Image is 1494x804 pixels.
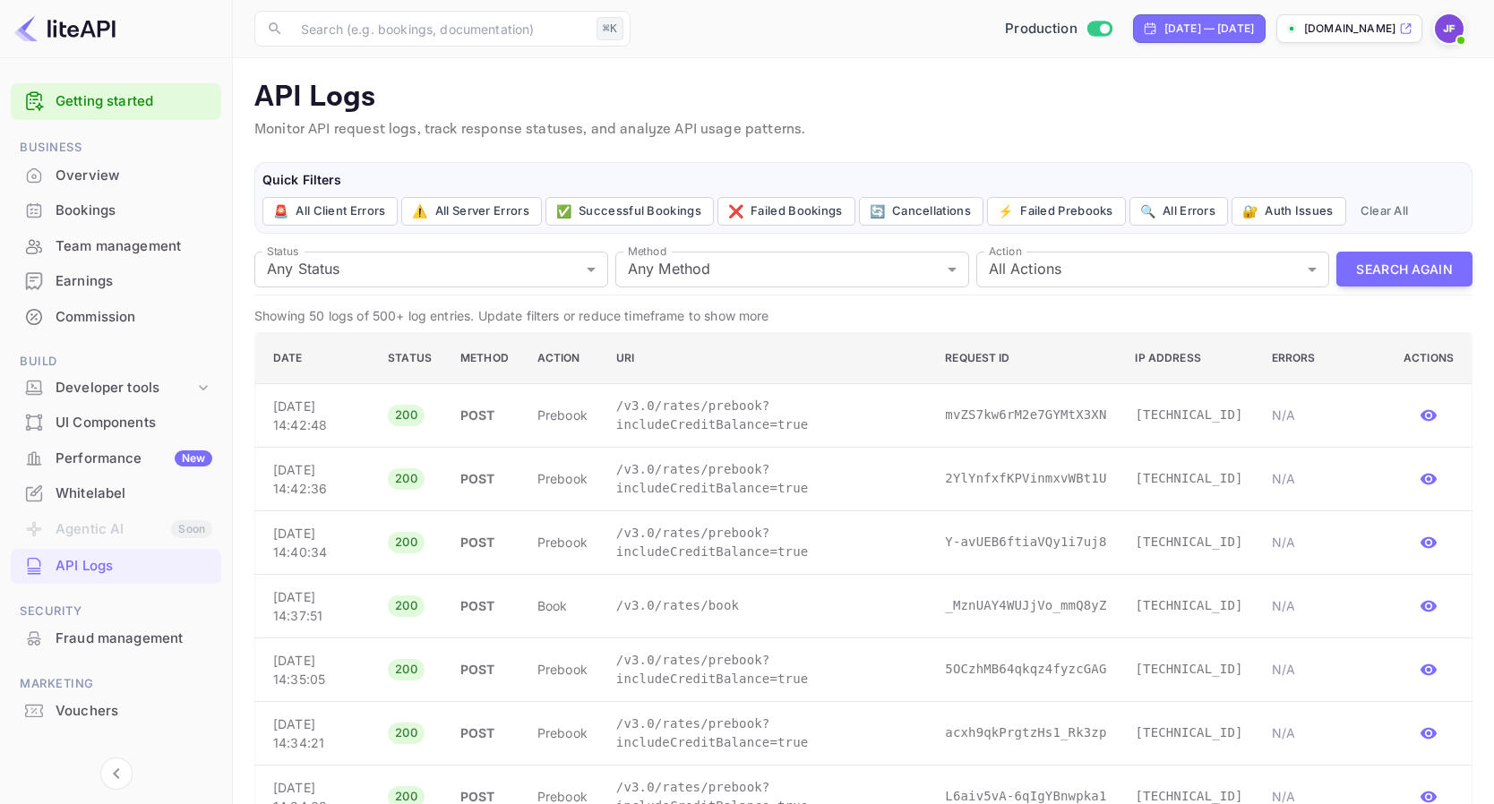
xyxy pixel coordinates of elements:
[1272,660,1375,679] p: N/A
[945,533,1106,552] p: Y-avUEB6ftiaVQy1i7uj8
[1389,332,1472,383] th: Actions
[446,332,523,383] th: Method
[56,701,212,722] div: Vouchers
[616,651,916,689] p: /v3.0/rates/prebook?includeCreditBalance=true
[460,533,509,552] p: POST
[14,14,116,43] img: LiteAPI logo
[945,469,1106,488] p: 2YlYnfxfKPVinmxvWBt1U
[1272,723,1375,742] p: N/A
[616,397,916,434] p: /v3.0/rates/prebook?includeCreditBalance=true
[597,17,623,40] div: ⌘K
[945,660,1106,679] p: 5OCzhMB64qkqz4fyzcGAG
[373,332,446,383] th: Status
[262,170,1464,190] h6: Quick Filters
[56,629,212,649] div: Fraud management
[616,714,916,752] p: /v3.0/rates/prebook?includeCreditBalance=true
[989,244,1022,259] label: Action
[859,197,983,226] button: Cancellations
[931,332,1120,383] th: Request ID
[1135,406,1242,424] p: [TECHNICAL_ID]
[945,596,1106,615] p: _MznUAY4WUJjVo_mmQ8yZ
[1336,252,1473,287] button: Search Again
[56,483,212,504] div: Whitelabel
[616,460,916,498] p: /v3.0/rates/prebook?includeCreditBalance=true
[460,469,509,488] p: POST
[56,271,212,292] div: Earnings
[388,470,425,488] span: 200
[273,201,288,222] span: 🚨
[1129,197,1228,226] button: All Errors
[545,197,714,226] button: Successful Bookings
[56,91,212,112] a: Getting started
[56,166,212,186] div: Overview
[267,244,298,259] label: Status
[537,723,588,742] p: prebook
[254,119,1473,141] p: Monitor API request logs, track response statuses, and analyze API usage patterns.
[1120,332,1257,383] th: IP Address
[945,406,1106,424] p: mvZS7kw6rM2e7GYMtX3XN
[254,252,608,287] div: Any Status
[537,469,588,488] p: prebook
[945,723,1106,742] p: acxh9qkPrgtzHs1_Rk3zp
[1135,469,1242,488] p: [TECHNICAL_ID]
[1272,469,1375,488] p: N/A
[273,651,359,689] p: [DATE] 14:35:05
[1232,197,1346,226] button: Auth Issues
[388,724,425,742] span: 200
[537,596,588,615] p: book
[1133,14,1266,43] div: Click to change the date range period
[870,201,885,222] span: 🔄
[1353,197,1416,226] button: Clear All
[1272,596,1375,615] p: N/A
[255,332,374,383] th: Date
[388,406,425,424] span: 200
[602,332,931,383] th: URI
[273,460,359,498] p: [DATE] 14:42:36
[1272,406,1375,424] p: N/A
[11,352,221,372] span: Build
[412,201,427,222] span: ⚠️
[987,197,1126,226] button: Failed Prebooks
[11,138,221,158] span: Business
[56,378,194,398] div: Developer tools
[56,201,212,221] div: Bookings
[523,332,602,383] th: Action
[11,602,221,621] span: Security
[616,524,916,561] p: /v3.0/rates/prebook?includeCreditBalance=true
[56,236,212,257] div: Team management
[401,197,541,226] button: All Server Errors
[728,201,743,222] span: ❌
[56,307,212,328] div: Commission
[1242,201,1258,222] span: 🔐
[273,714,359,752] p: [DATE] 14:34:21
[537,406,588,424] p: prebook
[556,201,571,222] span: ✅
[1435,14,1464,43] img: Jenny Frimer
[56,449,212,469] div: Performance
[537,660,588,679] p: prebook
[460,660,509,679] p: POST
[56,413,212,433] div: UI Components
[998,201,1013,222] span: ⚡
[1135,533,1242,552] p: [TECHNICAL_ID]
[273,524,359,561] p: [DATE] 14:40:34
[1005,19,1078,39] span: Production
[717,197,855,226] button: Failed Bookings
[628,244,666,259] label: Method
[616,596,916,615] p: /v3.0/rates/book
[1304,21,1395,37] p: [DOMAIN_NAME]
[1135,596,1242,615] p: [TECHNICAL_ID]
[388,534,425,552] span: 200
[1135,723,1242,742] p: [TECHNICAL_ID]
[460,596,509,615] p: POST
[537,533,588,552] p: prebook
[254,306,1473,325] p: Showing 50 logs of 500+ log entries. Update filters or reduce timeframe to show more
[615,252,969,287] div: Any Method
[1135,660,1242,679] p: [TECHNICAL_ID]
[262,197,398,226] button: All Client Errors
[273,587,359,625] p: [DATE] 14:37:51
[100,757,133,790] button: Collapse navigation
[388,661,425,679] span: 200
[1164,21,1254,37] div: [DATE] — [DATE]
[460,723,509,742] p: POST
